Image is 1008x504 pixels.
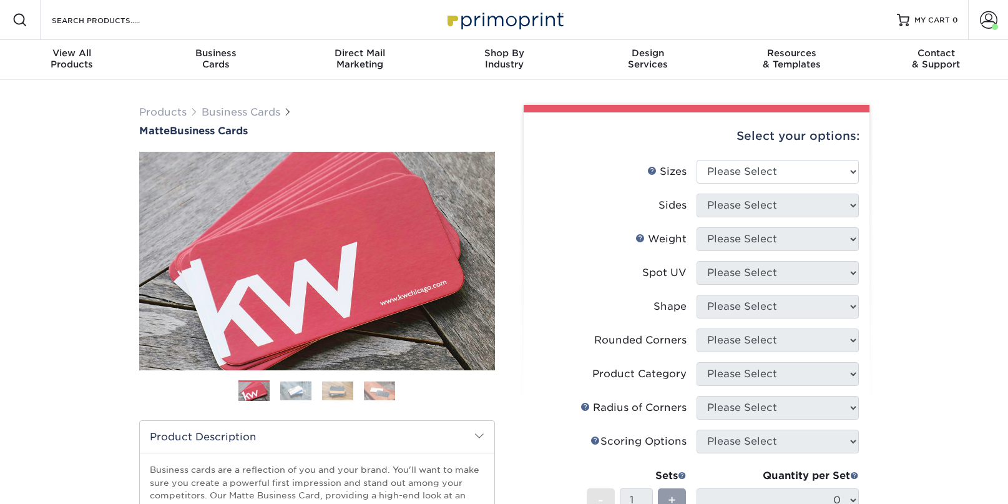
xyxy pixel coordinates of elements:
[442,6,567,33] img: Primoprint
[288,47,432,59] span: Direct Mail
[364,381,395,400] img: Business Cards 04
[288,40,432,80] a: Direct MailMarketing
[647,164,687,179] div: Sizes
[720,40,864,80] a: Resources& Templates
[580,400,687,415] div: Radius of Corners
[202,106,280,118] a: Business Cards
[653,299,687,314] div: Shape
[144,47,288,70] div: Cards
[864,47,1008,59] span: Contact
[720,47,864,59] span: Resources
[594,333,687,348] div: Rounded Corners
[642,265,687,280] div: Spot UV
[864,40,1008,80] a: Contact& Support
[140,421,494,453] h2: Product Description
[576,40,720,80] a: DesignServices
[51,12,172,27] input: SEARCH PRODUCTS.....
[139,125,495,137] a: MatteBusiness Cards
[635,232,687,247] div: Weight
[864,47,1008,70] div: & Support
[952,16,958,24] span: 0
[280,381,311,400] img: Business Cards 02
[914,15,950,26] span: MY CART
[697,468,859,483] div: Quantity per Set
[592,367,687,382] div: Product Category
[139,106,187,118] a: Products
[576,47,720,59] span: Design
[658,198,687,213] div: Sides
[576,47,720,70] div: Services
[720,47,864,70] div: & Templates
[144,40,288,80] a: BusinessCards
[322,381,353,400] img: Business Cards 03
[587,468,687,483] div: Sets
[144,47,288,59] span: Business
[139,125,170,137] span: Matte
[534,112,859,160] div: Select your options:
[139,83,495,439] img: Matte 01
[590,434,687,449] div: Scoring Options
[288,47,432,70] div: Marketing
[432,40,576,80] a: Shop ByIndustry
[432,47,576,59] span: Shop By
[238,376,270,407] img: Business Cards 01
[432,47,576,70] div: Industry
[139,125,495,137] h1: Business Cards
